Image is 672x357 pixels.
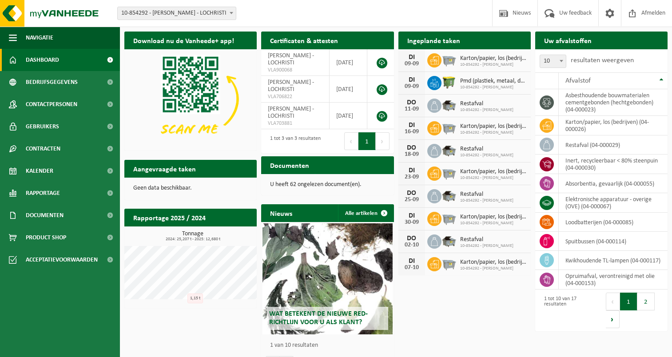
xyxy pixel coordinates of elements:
img: WB-1100-HPE-GN-50 [441,75,457,90]
img: WB-5000-GAL-GY-01 [441,143,457,158]
span: Product Shop [26,226,66,249]
span: Contracten [26,138,60,160]
div: DI [403,167,421,174]
span: 10-854292 - ELIA LOCHRISTI - LOCHRISTI [117,7,236,20]
span: Gebruikers [26,115,59,138]
span: 10 [540,55,566,68]
td: absorbentia, gevaarlijk (04-000055) [559,174,668,193]
span: 2024: 25,207 t - 2025: 12,680 t [129,237,257,242]
span: 10-854292 - [PERSON_NAME] [460,130,526,135]
span: VLA706822 [268,93,322,100]
div: DI [403,54,421,61]
span: [PERSON_NAME] - LOCHRISTI [268,106,314,119]
span: Restafval [460,191,513,198]
span: Contactpersonen [26,93,77,115]
button: Previous [606,293,620,310]
span: Karton/papier, los (bedrijven) [460,214,526,221]
div: DI [403,258,421,265]
div: 23-09 [403,174,421,180]
span: Karton/papier, los (bedrijven) [460,168,526,175]
h2: Aangevraagde taken [124,160,205,177]
button: Next [606,310,620,328]
span: Restafval [460,100,513,107]
span: Karton/papier, los (bedrijven) [460,259,526,266]
span: Karton/papier, los (bedrijven) [460,123,526,130]
div: DO [403,190,421,197]
h2: Documenten [261,156,318,174]
span: 10-854292 - [PERSON_NAME] [460,62,526,67]
label: resultaten weergeven [571,57,634,64]
span: 10-854292 - [PERSON_NAME] [460,198,513,203]
div: DO [403,99,421,106]
button: 2 [637,293,655,310]
div: 1,15 t [187,294,203,303]
span: Dashboard [26,49,59,71]
span: [PERSON_NAME] - LOCHRISTI [268,52,314,66]
span: 10-854292 - [PERSON_NAME] [460,221,526,226]
button: Next [376,132,390,150]
div: 16-09 [403,129,421,135]
span: Bedrijfsgegevens [26,71,78,93]
div: 1 tot 10 van 17 resultaten [540,292,597,329]
td: asbesthoudende bouwmaterialen cementgebonden (hechtgebonden) (04-000023) [559,89,668,116]
td: elektronische apparatuur - overige (OVE) (04-000067) [559,193,668,213]
img: WB-5000-GAL-GY-01 [441,188,457,203]
td: inert, recycleerbaar < 80% steenpuin (04-000030) [559,155,668,174]
div: DO [403,144,421,151]
p: Geen data beschikbaar. [133,185,248,191]
img: WB-2500-GAL-GY-01 [441,256,457,271]
td: [DATE] [330,103,367,129]
div: 25-09 [403,197,421,203]
span: Restafval [460,236,513,243]
span: Pmd (plastiek, metaal, drankkartons) (bedrijven) [460,78,526,85]
a: Bekijk rapportage [191,226,256,244]
span: 10-854292 - [PERSON_NAME] [460,243,513,249]
div: DI [403,212,421,219]
span: Navigatie [26,27,53,49]
button: 1 [620,293,637,310]
img: WB-5000-GAL-GY-01 [441,97,457,112]
span: VLA900068 [268,67,322,74]
td: [DATE] [330,76,367,103]
span: Kalender [26,160,53,182]
iframe: chat widget [4,337,148,357]
td: [DATE] [330,49,367,76]
div: 1 tot 3 van 3 resultaten [266,131,321,151]
span: Afvalstof [565,77,591,84]
div: 09-09 [403,83,421,90]
div: 30-09 [403,219,421,226]
a: Wat betekent de nieuwe RED-richtlijn voor u als klant? [262,223,392,334]
div: DO [403,235,421,242]
span: Rapportage [26,182,60,204]
p: U heeft 62 ongelezen document(en). [270,182,385,188]
a: Alle artikelen [338,204,393,222]
span: Restafval [460,146,513,153]
img: WB-2500-GAL-GY-01 [441,52,457,67]
td: opruimafval, verontreinigd met olie (04-000153) [559,270,668,290]
td: kwikhoudende TL-lampen (04-000117) [559,251,668,270]
span: 10-854292 - [PERSON_NAME] [460,107,513,113]
td: loodbatterijen (04-000085) [559,213,668,232]
span: Karton/papier, los (bedrijven) [460,55,526,62]
button: 1 [358,132,376,150]
span: Documenten [26,204,64,226]
div: 11-09 [403,106,421,112]
span: [PERSON_NAME] - LOCHRISTI [268,79,314,93]
td: karton/papier, los (bedrijven) (04-000026) [559,116,668,135]
span: 10-854292 - [PERSON_NAME] [460,85,526,90]
td: spuitbussen (04-000114) [559,232,668,251]
button: Previous [344,132,358,150]
h2: Rapportage 2025 / 2024 [124,209,215,226]
h2: Download nu de Vanheede+ app! [124,32,243,49]
h2: Uw afvalstoffen [535,32,600,49]
span: Wat betekent de nieuwe RED-richtlijn voor u als klant? [269,310,368,326]
span: Acceptatievoorwaarden [26,249,98,271]
div: 18-09 [403,151,421,158]
img: WB-5000-GAL-GY-01 [441,233,457,248]
img: WB-2500-GAL-GY-01 [441,120,457,135]
h2: Ingeplande taken [398,32,469,49]
span: 10-854292 - ELIA LOCHRISTI - LOCHRISTI [118,7,236,20]
span: 10 [540,55,566,67]
div: 07-10 [403,265,421,271]
h2: Certificaten & attesten [261,32,347,49]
